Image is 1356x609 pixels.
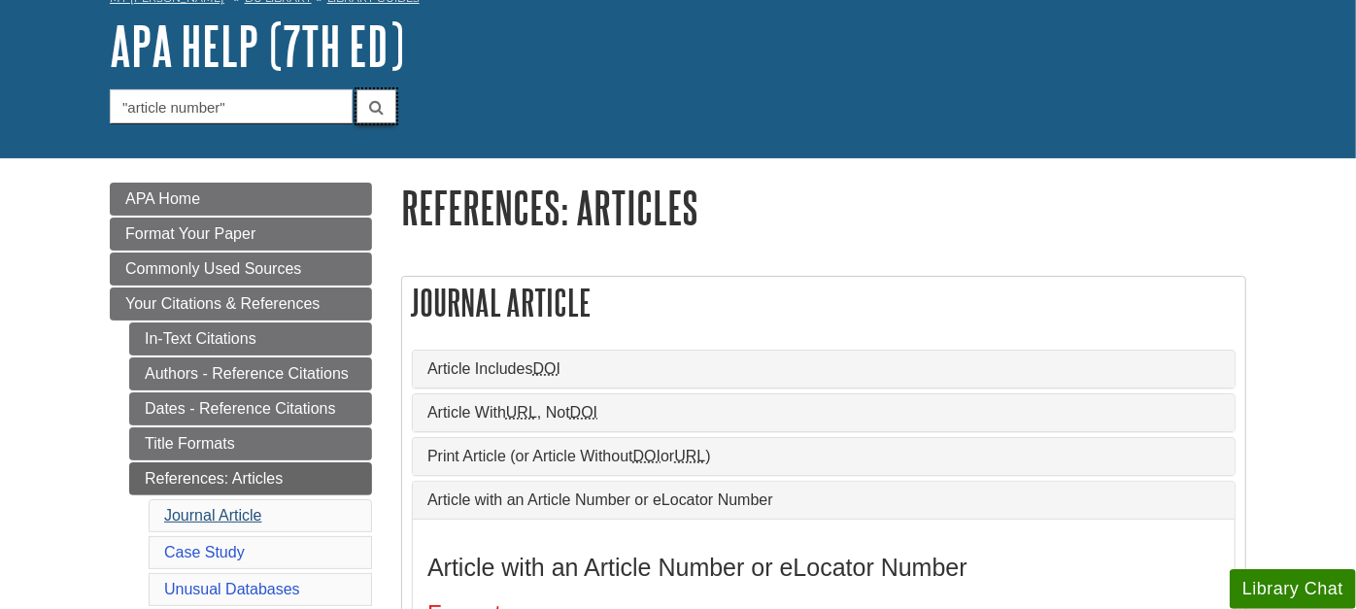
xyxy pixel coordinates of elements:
a: Commonly Used Sources [110,253,372,286]
span: Commonly Used Sources [125,260,301,277]
a: Format Your Paper [110,218,372,251]
a: Authors - Reference Citations [129,357,372,390]
a: Unusual Databases [164,581,300,597]
h2: Journal Article [402,277,1245,328]
button: Library Chat [1230,569,1356,609]
a: Case Study [164,544,245,560]
a: In-Text Citations [129,322,372,355]
a: Article IncludesDOI [427,360,1220,378]
abbr: Digital Object Identifier. This is the string of numbers associated with a particular article. No... [533,360,560,377]
a: References: Articles [129,462,372,495]
input: Search DU's APA Guide [110,89,353,123]
a: APA Help (7th Ed) [110,16,404,76]
span: APA Home [125,190,200,207]
abbr: Digital Object Identifier. This is the string of numbers associated with a particular article. No... [633,448,661,464]
a: APA Home [110,183,372,216]
a: Your Citations & References [110,288,372,321]
abbr: Digital Object Identifier. This is the string of numbers associated with a particular article. No... [570,404,597,421]
a: Title Formats [129,427,372,460]
a: Print Article (or Article WithoutDOIorURL) [427,448,1220,465]
a: Journal Article [164,507,262,524]
a: Dates - Reference Citations [129,392,372,425]
a: Article WithURL, NotDOI [427,404,1220,422]
span: Your Citations & References [125,295,320,312]
span: Format Your Paper [125,225,255,242]
h3: Article with an Article Number or eLocator Number [427,554,1220,582]
abbr: Uniform Resource Locator. This is the web/URL address found in the address bar of a webpage. [506,404,537,421]
h1: References: Articles [401,183,1246,232]
abbr: Uniform Resource Locator. This is the web/URL address found in the address bar of a webpage. [674,448,705,464]
a: Article with an Article Number or eLocator Number [427,491,1220,509]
